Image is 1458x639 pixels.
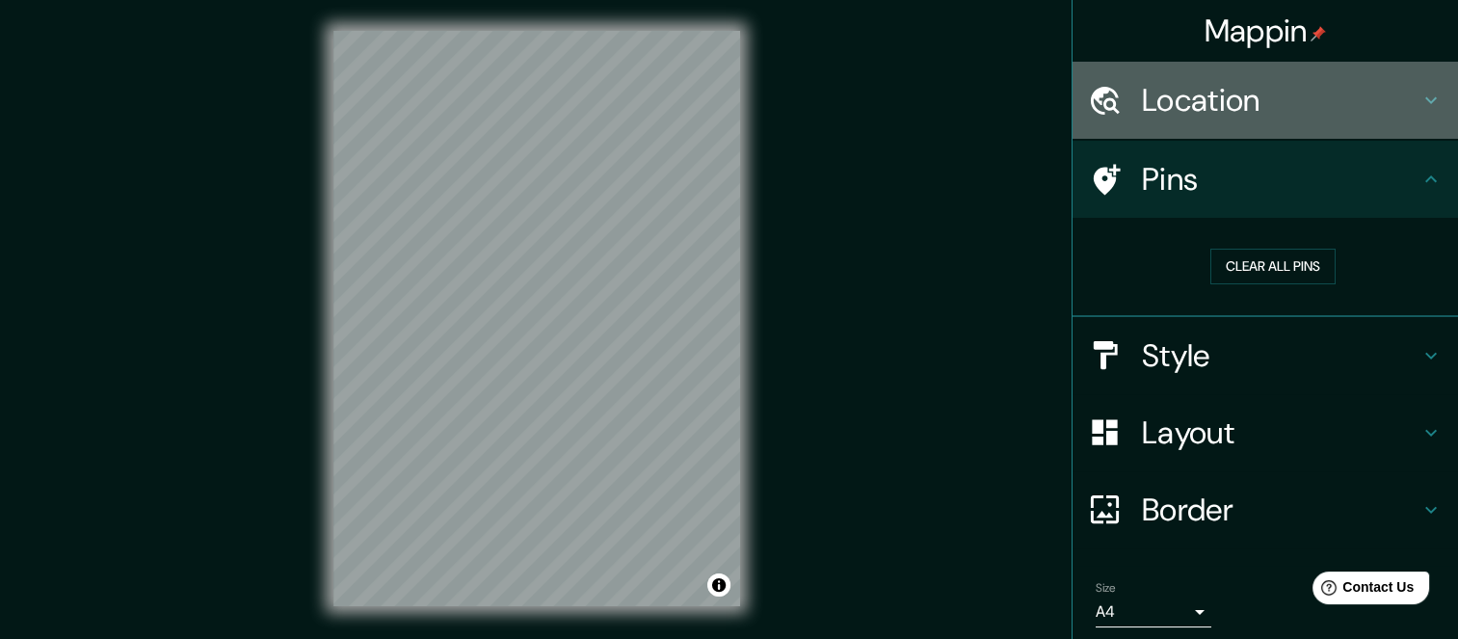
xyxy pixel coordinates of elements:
div: Layout [1073,394,1458,471]
div: Pins [1073,141,1458,218]
h4: Layout [1142,413,1419,452]
img: pin-icon.png [1311,26,1326,41]
div: Border [1073,471,1458,548]
div: Location [1073,62,1458,139]
label: Size [1096,579,1116,596]
div: A4 [1096,597,1211,627]
h4: Pins [1142,160,1419,199]
canvas: Map [333,31,740,606]
h4: Location [1142,81,1419,120]
button: Toggle attribution [707,573,730,597]
iframe: Help widget launcher [1286,564,1437,618]
button: Clear all pins [1210,249,1336,284]
div: Style [1073,317,1458,394]
h4: Style [1142,336,1419,375]
h4: Border [1142,491,1419,529]
h4: Mappin [1205,12,1327,50]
